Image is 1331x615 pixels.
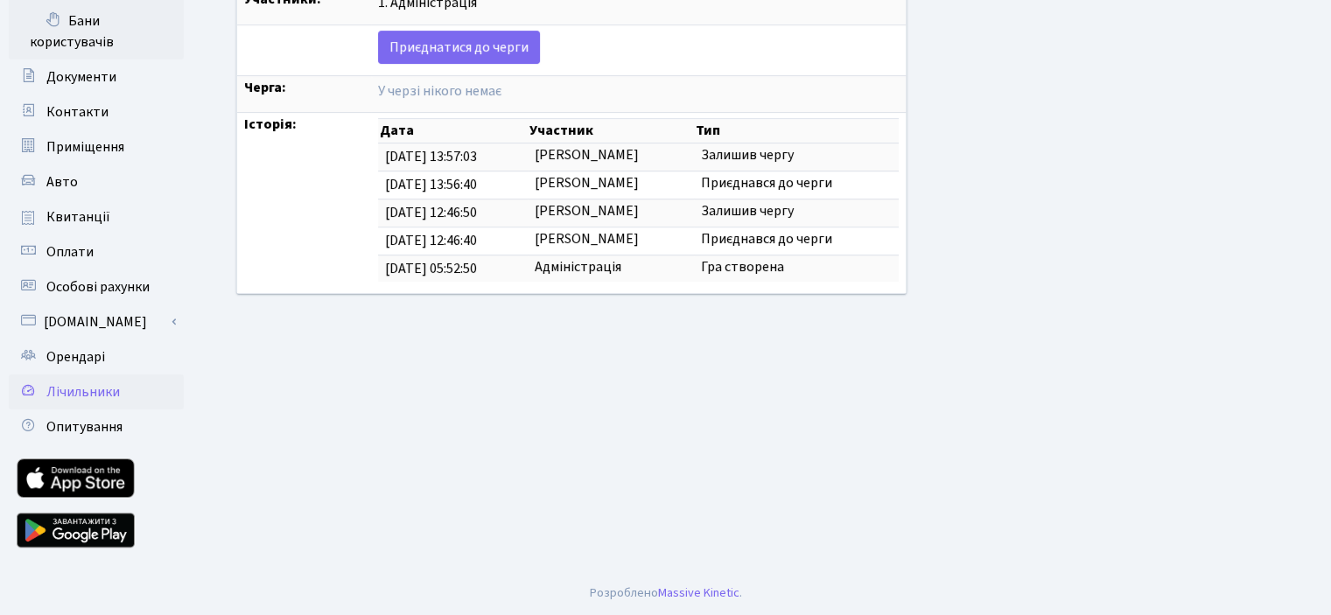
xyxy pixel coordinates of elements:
[528,143,694,171] td: [PERSON_NAME]
[378,171,528,199] td: [DATE] 13:56:40
[378,81,501,101] span: У черзі нікого немає
[9,129,184,164] a: Приміщення
[46,137,124,157] span: Приміщення
[378,227,528,255] td: [DATE] 12:46:40
[658,584,739,602] a: Massive Kinetic
[9,409,184,444] a: Опитування
[694,119,899,143] th: Тип
[9,304,184,339] a: [DOMAIN_NAME]
[46,277,150,297] span: Особові рахунки
[9,374,184,409] a: Лічильники
[701,173,832,192] span: Приєднався до черги
[46,242,94,262] span: Оплати
[9,3,184,59] a: Бани користувачів
[46,382,120,402] span: Лічильники
[701,229,832,248] span: Приєднався до черги
[46,102,109,122] span: Контакти
[528,119,694,143] th: Участник
[9,269,184,304] a: Особові рахунки
[46,67,116,87] span: Документи
[46,347,105,367] span: Орендарі
[378,31,540,64] a: Приєднатися до черги
[701,145,794,164] span: Залишив чергу
[378,199,528,227] td: [DATE] 12:46:50
[244,78,286,97] strong: Черга:
[528,255,694,282] td: Адміністрація
[378,143,528,171] td: [DATE] 13:57:03
[9,339,184,374] a: Орендарі
[46,417,123,437] span: Опитування
[46,172,78,192] span: Авто
[378,255,528,282] td: [DATE] 05:52:50
[590,584,742,603] div: Розроблено .
[528,199,694,227] td: [PERSON_NAME]
[378,119,528,143] th: Дата
[528,171,694,199] td: [PERSON_NAME]
[9,94,184,129] a: Контакти
[528,227,694,255] td: [PERSON_NAME]
[244,115,297,134] strong: Історія:
[701,201,794,220] span: Залишив чергу
[46,207,110,227] span: Квитанції
[9,199,184,234] a: Квитанції
[701,257,784,276] span: Гра створена
[9,234,184,269] a: Оплати
[9,59,184,94] a: Документи
[9,164,184,199] a: Авто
